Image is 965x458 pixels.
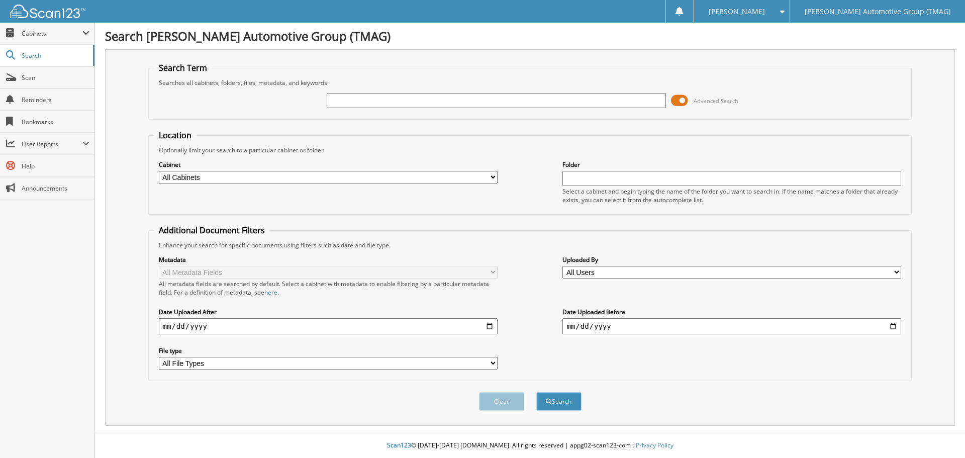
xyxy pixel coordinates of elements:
label: Metadata [159,255,498,264]
input: start [159,318,498,334]
span: Help [22,162,89,170]
legend: Location [154,130,197,141]
label: Uploaded By [562,255,901,264]
input: end [562,318,901,334]
a: here [264,288,277,297]
span: Announcements [22,184,89,193]
span: [PERSON_NAME] [709,9,765,15]
legend: Additional Document Filters [154,225,270,236]
div: Enhance your search for specific documents using filters such as date and file type. [154,241,907,249]
label: Date Uploaded Before [562,308,901,316]
div: © [DATE]-[DATE] [DOMAIN_NAME]. All rights reserved | appg02-scan123-com | [95,433,965,458]
a: Privacy Policy [636,441,673,449]
span: [PERSON_NAME] Automotive Group (TMAG) [805,9,950,15]
span: Scan123 [387,441,411,449]
label: File type [159,346,498,355]
button: Clear [479,392,524,411]
span: Reminders [22,96,89,104]
label: Folder [562,160,901,169]
span: Search [22,51,88,60]
button: Search [536,392,582,411]
span: Cabinets [22,29,82,38]
h1: Search [PERSON_NAME] Automotive Group (TMAG) [105,28,955,44]
div: All metadata fields are searched by default. Select a cabinet with metadata to enable filtering b... [159,280,498,297]
span: User Reports [22,140,82,148]
div: Optionally limit your search to a particular cabinet or folder [154,146,907,154]
label: Date Uploaded After [159,308,498,316]
div: Searches all cabinets, folders, files, metadata, and keywords [154,78,907,87]
div: Select a cabinet and begin typing the name of the folder you want to search in. If the name match... [562,187,901,204]
span: Advanced Search [694,97,738,105]
legend: Search Term [154,62,212,73]
label: Cabinet [159,160,498,169]
img: scan123-logo-white.svg [10,5,85,18]
span: Bookmarks [22,118,89,126]
span: Scan [22,73,89,82]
